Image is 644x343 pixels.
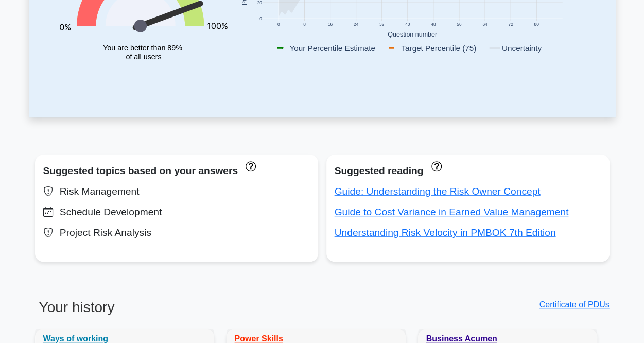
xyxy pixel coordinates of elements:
text: 80 [534,22,539,27]
div: Risk Management [43,183,310,200]
div: Suggested topics based on your answers [43,163,310,179]
text: 40 [405,22,410,27]
a: Ways of working [43,334,109,343]
a: Business Acumen [426,334,497,343]
div: Schedule Development [43,204,310,220]
text: 32 [379,22,384,27]
a: These concepts have been answered less than 50% correct. The guides disapear when you answer ques... [428,160,441,171]
text: 72 [508,22,513,27]
text: 0 [259,16,262,22]
tspan: of all users [126,53,161,61]
a: Power Skills [235,334,283,343]
div: Project Risk Analysis [43,225,310,241]
text: 0 [277,22,280,27]
text: 56 [457,22,462,27]
text: 16 [327,22,333,27]
text: 24 [353,22,358,27]
a: These topics have been answered less than 50% correct. Topics disapear when you answer questions ... [243,160,256,171]
a: Understanding Risk Velocity in PMBOK 7th Edition [335,227,556,238]
a: Guide to Cost Variance in Earned Value Management [335,207,569,217]
tspan: You are better than 89% [103,44,182,52]
div: Suggested reading [335,163,601,179]
text: 48 [431,22,436,27]
text: 64 [482,22,488,27]
text: 8 [303,22,306,27]
a: Certificate of PDUs [539,300,609,309]
h3: Your history [35,299,316,324]
text: Question number [388,31,437,38]
a: Guide: Understanding the Risk Owner Concept [335,186,541,197]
